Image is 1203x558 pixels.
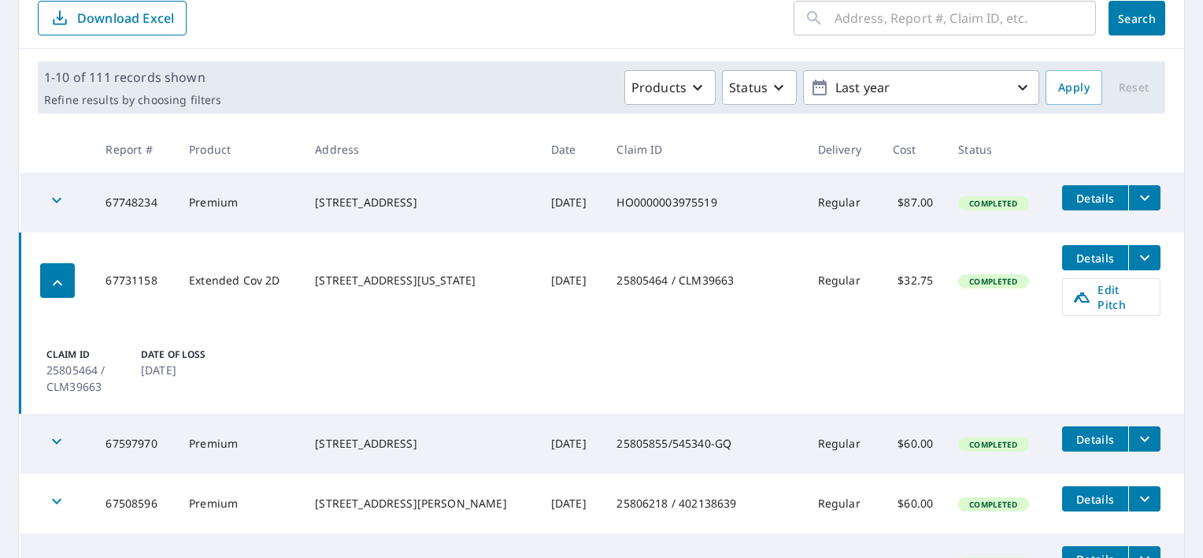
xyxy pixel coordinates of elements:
[604,173,805,232] td: HO0000003975519
[176,232,302,329] td: Extended Cov 2D
[44,68,221,87] p: 1-10 of 111 records shown
[604,414,805,474] td: 25805855/545340-GQ
[176,173,302,232] td: Premium
[93,232,176,329] td: 67731158
[141,348,229,362] p: Date of Loss
[880,474,946,534] td: $60.00
[1072,251,1119,266] span: Details
[960,276,1027,287] span: Completed
[960,499,1027,510] span: Completed
[631,78,687,97] p: Products
[805,126,880,173] th: Delivery
[805,173,880,232] td: Regular
[315,273,525,288] div: [STREET_ADDRESS][US_STATE]
[1072,282,1150,312] span: Edit Pitch
[1072,492,1119,507] span: Details
[77,9,174,27] p: Download Excel
[1062,486,1128,511] button: detailsBtn-67508596
[539,126,605,173] th: Date
[315,195,525,210] div: [STREET_ADDRESS]
[1072,191,1119,206] span: Details
[1062,245,1128,270] button: detailsBtn-67731158
[946,126,1049,173] th: Status
[38,1,187,35] button: Download Excel
[960,198,1027,209] span: Completed
[960,439,1027,450] span: Completed
[1046,70,1102,105] button: Apply
[93,414,176,474] td: 67597970
[176,126,302,173] th: Product
[1128,426,1160,452] button: filesDropdownBtn-67597970
[729,78,768,97] p: Status
[46,362,135,395] p: 25805464 / CLM39663
[93,126,176,173] th: Report #
[803,70,1039,105] button: Last year
[315,436,525,452] div: [STREET_ADDRESS]
[880,126,946,173] th: Cost
[624,70,716,105] button: Products
[46,348,135,362] p: Claim ID
[315,496,525,511] div: [STREET_ADDRESS][PERSON_NAME]
[1121,11,1153,26] span: Search
[1128,486,1160,511] button: filesDropdownBtn-67508596
[880,414,946,474] td: $60.00
[539,173,605,232] td: [DATE]
[805,474,880,534] td: Regular
[604,232,805,329] td: 25805464 / CLM39663
[1062,278,1160,316] a: Edit Pitch
[1128,185,1160,210] button: filesDropdownBtn-67748234
[93,474,176,534] td: 67508596
[539,474,605,534] td: [DATE]
[880,232,946,329] td: $32.75
[805,232,880,329] td: Regular
[1062,426,1128,452] button: detailsBtn-67597970
[829,74,1013,102] p: Last year
[604,126,805,173] th: Claim ID
[176,474,302,534] td: Premium
[539,232,605,329] td: [DATE]
[539,414,605,474] td: [DATE]
[604,474,805,534] td: 25806218 / 402138639
[1072,432,1119,447] span: Details
[141,362,229,378] p: [DATE]
[1062,185,1128,210] button: detailsBtn-67748234
[1128,245,1160,270] button: filesDropdownBtn-67731158
[722,70,797,105] button: Status
[1109,1,1165,35] button: Search
[1058,78,1090,98] span: Apply
[805,414,880,474] td: Regular
[880,173,946,232] td: $87.00
[44,93,221,107] p: Refine results by choosing filters
[93,173,176,232] td: 67748234
[176,414,302,474] td: Premium
[302,126,538,173] th: Address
